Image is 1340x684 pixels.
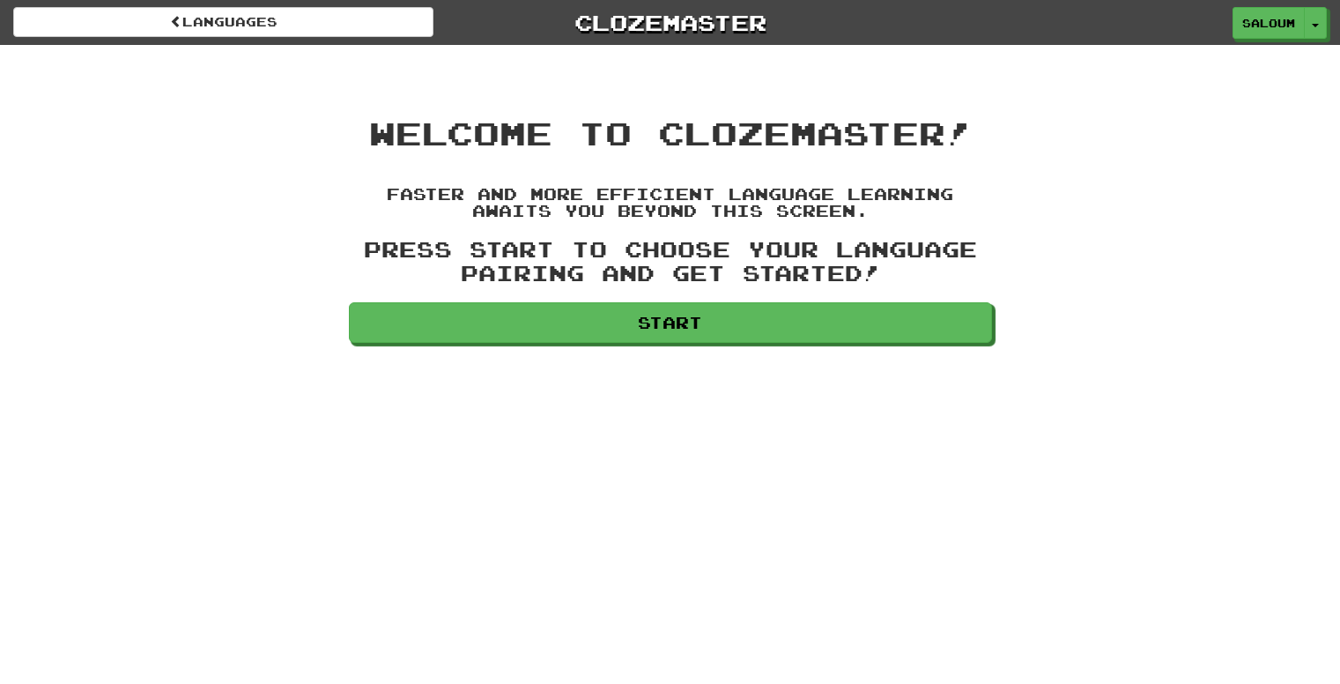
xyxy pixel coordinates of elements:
[349,186,992,221] h4: Faster and more efficient language learning awaits you beyond this screen.
[13,7,433,37] a: Languages
[1233,7,1305,39] a: Saloum
[349,302,992,343] a: Start
[1242,15,1295,31] span: Saloum
[460,7,880,38] a: Clozemaster
[349,115,992,151] h1: Welcome to Clozemaster!
[349,238,992,285] h3: Press Start to choose your language pairing and get started!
